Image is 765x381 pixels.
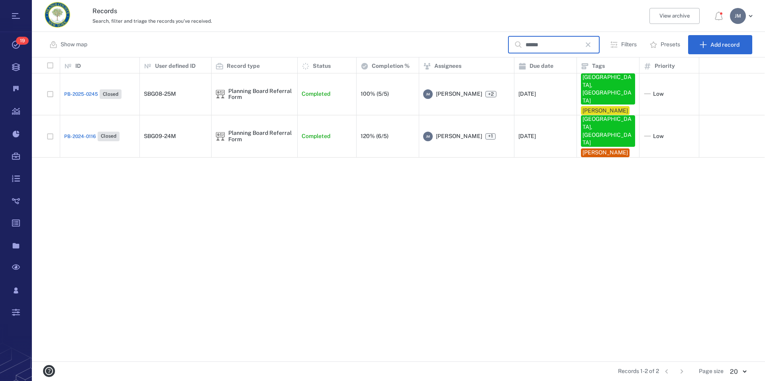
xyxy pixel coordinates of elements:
[661,41,680,49] p: Presets
[518,133,536,139] div: [DATE]
[216,89,225,99] div: Planning Board Referral Form
[583,107,628,115] div: [PERSON_NAME]
[699,367,724,375] span: Page size
[486,91,495,98] span: +2
[45,2,70,30] a: Go home
[688,35,752,54] button: Add record
[605,35,643,54] button: Filters
[18,6,34,13] span: Help
[228,130,293,142] div: Planning Board Referral Form
[61,41,87,49] p: Show map
[724,367,752,376] div: 20
[64,89,122,99] a: PB-2025-0245Closed
[216,132,225,141] div: Planning Board Referral Form
[653,132,664,140] span: Low
[730,8,746,24] div: J M
[64,91,98,98] span: PB-2025-0245
[40,362,58,380] button: help
[436,132,482,140] span: [PERSON_NAME]
[485,91,496,97] span: +2
[659,365,689,378] nav: pagination navigation
[216,89,225,99] img: icon Planning Board Referral Form
[101,91,120,98] span: Closed
[423,132,433,141] div: J M
[486,133,494,140] span: +1
[583,149,628,157] div: [PERSON_NAME]
[645,35,687,54] button: Presets
[45,2,70,28] img: Orange County Planning Department logo
[583,73,634,105] div: [GEOGRAPHIC_DATA], [GEOGRAPHIC_DATA]
[92,18,212,24] span: Search, filter and triage the records you've received.
[302,90,330,98] p: Completed
[228,88,293,101] div: Planning Board Referral Form
[361,91,389,97] div: 100% (5/5)
[64,133,96,140] span: PB-2024-0116
[227,62,260,70] p: Record type
[144,91,176,97] div: SBG08-25M
[655,62,675,70] p: Priority
[16,37,29,45] span: 19
[423,89,433,99] div: J M
[64,132,120,141] a: PB-2024-0116Closed
[92,6,527,16] h3: Records
[583,115,634,146] div: [GEOGRAPHIC_DATA], [GEOGRAPHIC_DATA]
[518,91,536,97] div: [DATE]
[361,133,388,139] div: 120% (6/5)
[75,62,81,70] p: ID
[530,62,553,70] p: Due date
[372,62,410,70] p: Completion %
[313,62,331,70] p: Status
[653,90,664,98] span: Low
[302,132,330,140] p: Completed
[592,62,605,70] p: Tags
[216,132,225,141] img: icon Planning Board Referral Form
[99,133,118,140] span: Closed
[730,8,755,24] button: JM
[649,8,700,24] button: View archive
[434,62,461,70] p: Assignees
[621,41,637,49] p: Filters
[618,367,659,375] span: Records 1-2 of 2
[45,35,94,54] button: Show map
[155,62,196,70] p: User defined ID
[144,133,176,139] div: SBG09-24M
[436,90,482,98] span: [PERSON_NAME]
[485,133,496,140] span: +1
